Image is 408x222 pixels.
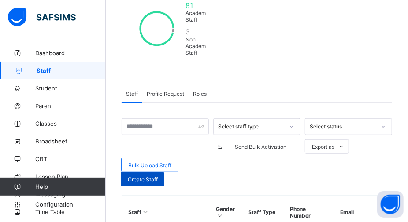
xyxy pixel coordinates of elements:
div: Select status [310,124,376,130]
span: CBT [35,155,106,162]
span: Parent [35,102,106,109]
span: Dashboard [35,49,106,56]
span: Configuration [35,201,105,208]
span: Send Bulk Activation [227,143,294,150]
span: Bulk Upload Staff [128,162,171,169]
span: 81 [185,1,210,10]
span: Student [35,85,106,92]
div: Select staff type [218,124,284,130]
span: Classes [35,120,106,127]
span: Broadsheet [35,138,106,145]
span: Create Staff [128,176,158,183]
span: Roles [193,90,207,97]
span: Academic Staff [185,10,210,23]
span: Lesson Plan [35,173,106,180]
img: safsims [8,8,76,26]
span: 3 [185,27,210,36]
span: Staff [126,90,138,97]
span: Export as [312,143,334,150]
button: Open asap [377,191,404,218]
i: Sort in Ascending Order [216,212,224,219]
i: Sort in Ascending Order [142,209,149,215]
span: Help [35,183,105,190]
span: Profile Request [147,90,184,97]
span: Staff [37,67,106,74]
span: Non Academic Staff [185,36,210,56]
